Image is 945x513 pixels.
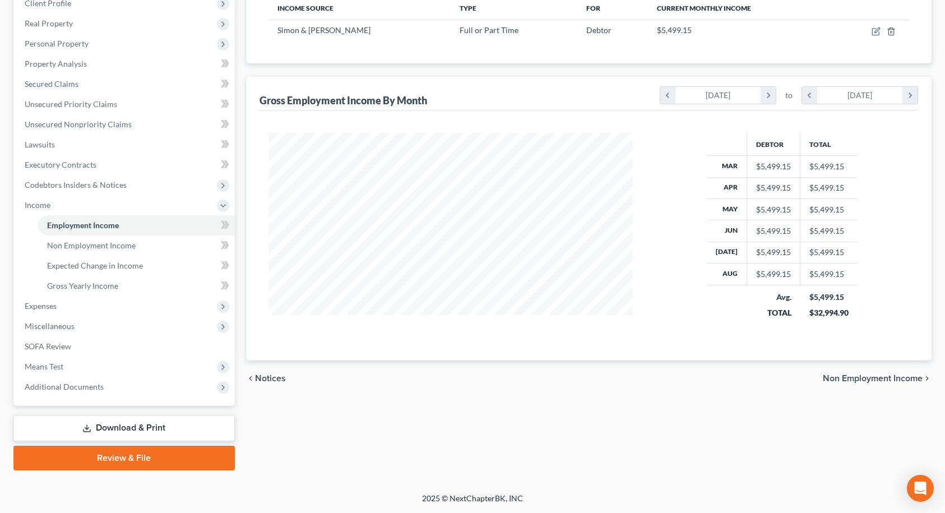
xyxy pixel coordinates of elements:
span: Executory Contracts [25,160,96,169]
th: Total [800,133,858,155]
span: Simon & [PERSON_NAME] [277,25,370,35]
i: chevron_left [660,87,675,104]
td: $5,499.15 [800,198,858,220]
div: $5,499.15 [809,292,849,303]
span: Property Analysis [25,59,87,68]
a: Non Employment Income [38,235,235,256]
button: chevron_left Notices [246,374,286,383]
i: chevron_right [761,87,776,104]
a: Review & File [13,446,235,470]
span: For [586,4,600,12]
span: Expected Change in Income [47,261,143,270]
a: Secured Claims [16,74,235,94]
th: Apr [707,177,747,198]
td: $5,499.15 [800,264,858,285]
th: Jun [707,220,747,242]
div: $5,499.15 [756,161,791,172]
div: [DATE] [817,87,903,104]
div: $32,994.90 [809,307,849,318]
div: Open Intercom Messenger [907,475,934,502]
span: Debtor [586,25,612,35]
span: Codebtors Insiders & Notices [25,180,127,190]
span: Lawsuits [25,140,55,149]
span: Income [25,200,50,210]
span: Secured Claims [25,79,78,89]
span: SOFA Review [25,341,71,351]
span: Current Monthly Income [657,4,751,12]
th: Mar [707,156,747,177]
td: $5,499.15 [800,156,858,177]
td: $5,499.15 [800,177,858,198]
i: chevron_right [902,87,918,104]
span: Real Property [25,19,73,28]
a: Employment Income [38,215,235,235]
a: Unsecured Nonpriority Claims [16,114,235,135]
span: Notices [255,374,286,383]
div: $5,499.15 [756,269,791,280]
a: Unsecured Priority Claims [16,94,235,114]
span: Employment Income [47,220,119,230]
a: SOFA Review [16,336,235,357]
span: Expenses [25,301,57,311]
span: Full or Part Time [460,25,518,35]
a: Expected Change in Income [38,256,235,276]
span: Unsecured Priority Claims [25,99,117,109]
span: Type [460,4,476,12]
div: 2025 © NextChapterBK, INC [153,493,792,513]
span: Gross Yearly Income [47,281,118,290]
th: May [707,198,747,220]
span: Unsecured Nonpriority Claims [25,119,132,129]
a: Property Analysis [16,54,235,74]
span: $5,499.15 [657,25,692,35]
div: TOTAL [756,307,791,318]
a: Executory Contracts [16,155,235,175]
i: chevron_left [802,87,817,104]
th: Aug [707,264,747,285]
a: Lawsuits [16,135,235,155]
th: Debtor [747,133,800,155]
div: Gross Employment Income By Month [260,94,427,107]
span: Miscellaneous [25,321,75,331]
a: Download & Print [13,415,235,441]
div: [DATE] [675,87,761,104]
span: Income Source [277,4,333,12]
i: chevron_right [923,374,932,383]
td: $5,499.15 [800,220,858,242]
span: Personal Property [25,39,89,48]
span: Means Test [25,362,63,371]
a: Gross Yearly Income [38,276,235,296]
span: Non Employment Income [823,374,923,383]
th: [DATE] [707,242,747,263]
div: $5,499.15 [756,225,791,237]
div: Avg. [756,292,791,303]
div: $5,499.15 [756,247,791,258]
span: Additional Documents [25,382,104,391]
span: Non Employment Income [47,241,136,250]
td: $5,499.15 [800,242,858,263]
div: $5,499.15 [756,204,791,215]
div: $5,499.15 [756,182,791,193]
span: to [785,90,793,101]
button: Non Employment Income chevron_right [823,374,932,383]
i: chevron_left [246,374,255,383]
